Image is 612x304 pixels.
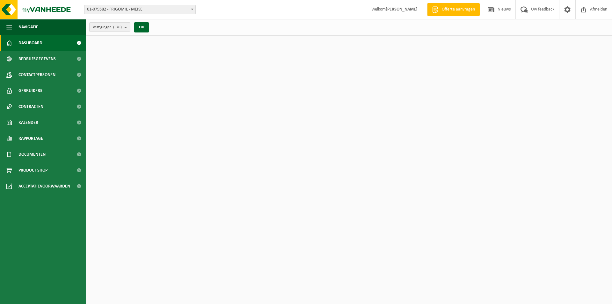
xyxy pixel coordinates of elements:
[18,146,46,162] span: Documenten
[18,115,38,131] span: Kalender
[18,35,42,51] span: Dashboard
[18,99,43,115] span: Contracten
[18,51,56,67] span: Bedrijfsgegevens
[113,25,122,29] count: (5/6)
[18,67,55,83] span: Contactpersonen
[134,22,149,32] button: OK
[427,3,480,16] a: Offerte aanvragen
[386,7,418,12] strong: [PERSON_NAME]
[84,5,196,14] span: 01-079582 - FRIGOMIL - MEISE
[18,178,70,194] span: Acceptatievoorwaarden
[18,83,42,99] span: Gebruikers
[18,19,38,35] span: Navigatie
[89,22,130,32] button: Vestigingen(5/6)
[84,5,195,14] span: 01-079582 - FRIGOMIL - MEISE
[18,162,47,178] span: Product Shop
[93,23,122,32] span: Vestigingen
[18,131,43,146] span: Rapportage
[440,6,477,13] span: Offerte aanvragen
